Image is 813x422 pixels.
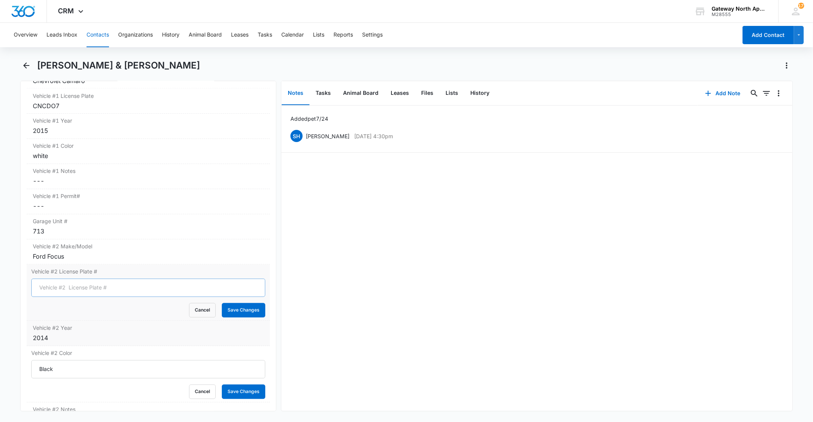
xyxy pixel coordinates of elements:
div: Vehicle #1 Permit#--- [27,189,269,214]
div: Vehicle #2 Make/ModelFord Focus [27,240,269,265]
button: Leases [231,23,249,47]
div: account name [712,6,767,12]
div: Vehicle #1 Year2015 [27,114,269,139]
label: Vehicle #2 License Plate # [31,268,265,276]
button: Files [415,82,439,105]
button: Save Changes [222,303,265,318]
div: 713 [33,227,263,236]
label: Garage Unit # [33,217,263,225]
button: Overview [14,23,37,47]
div: white [33,152,263,161]
button: Overflow Menu [773,87,785,99]
div: CNCDO7 [33,101,263,110]
button: Organizations [118,23,153,47]
div: Garage Unit #713 [27,214,269,240]
button: Animal Board [189,23,222,47]
div: 2015 [33,126,263,136]
p: [PERSON_NAME] [306,132,350,140]
button: Calendar [281,23,304,47]
p: [DATE] 4:30pm [354,132,393,140]
div: notifications count [798,3,804,9]
label: Vehicle #1 Notes [33,167,263,175]
button: Leases [385,82,415,105]
label: Vehicle #2 Make/Model [33,243,263,251]
button: History [464,82,495,105]
label: Vehicle #2 Notes [33,406,263,414]
label: Vehicle #2 Year [33,324,263,332]
dd: --- [33,202,263,211]
button: Cancel [189,385,216,399]
button: Notes [282,82,309,105]
p: Added pet 7/24 [290,115,328,123]
div: Ford Focus [33,252,263,261]
div: Vehicle #2 Year2014 [27,321,269,346]
button: Lists [439,82,464,105]
div: Vehicle #1 Notes--- [27,164,269,189]
div: Vehicle #1 Colorwhite [27,139,269,164]
button: Add Note [698,84,748,102]
span: 172 [798,3,804,9]
button: Back [20,59,32,72]
button: Settings [362,23,383,47]
button: Lists [313,23,324,47]
label: Vehicle #2 Color [31,349,265,357]
span: CRM [58,7,74,15]
h1: [PERSON_NAME] & [PERSON_NAME] [37,60,200,71]
button: Leads Inbox [47,23,77,47]
dd: --- [33,177,263,186]
label: Vehicle #1 Color [33,142,263,150]
button: Cancel [189,303,216,318]
button: Reports [334,23,353,47]
button: Tasks [258,23,272,47]
button: Filters [760,87,773,99]
label: Vehicle #1 License Plate [33,92,263,100]
button: Actions [781,59,793,72]
div: 2014 [33,334,263,343]
button: History [162,23,180,47]
input: Vehicle #2 Color [31,360,265,379]
button: Animal Board [337,82,385,105]
button: Contacts [87,23,109,47]
div: Vehicle #1 License PlateCNCDO7 [27,89,269,114]
span: SH [290,130,303,142]
input: Vehicle #2 License Plate # [31,279,265,297]
button: Add Contact [742,26,794,44]
label: Vehicle #1 Permit# [33,192,263,200]
div: account id [712,12,767,17]
button: Search... [748,87,760,99]
button: Tasks [309,82,337,105]
button: Save Changes [222,385,265,399]
label: Vehicle #1 Year [33,117,263,125]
